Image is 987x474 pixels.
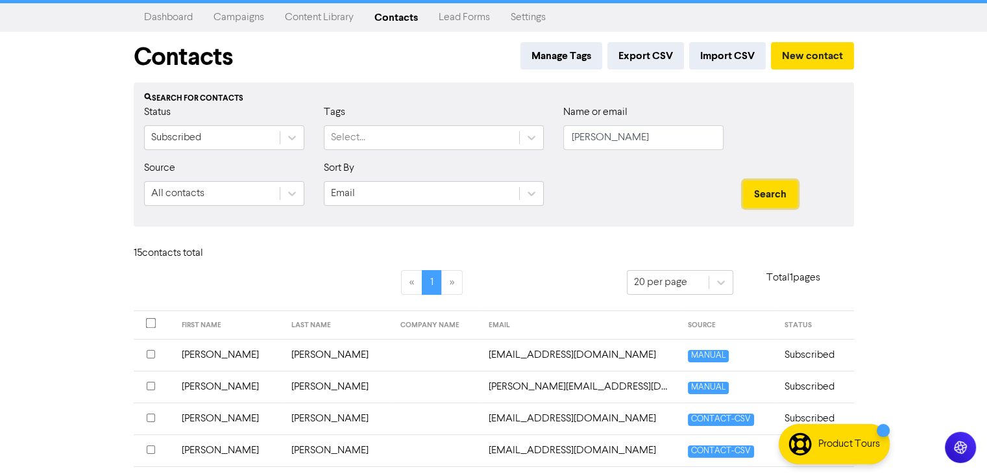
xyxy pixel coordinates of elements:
[607,42,684,69] button: Export CSV
[733,270,854,286] p: Total 1 pages
[144,93,844,105] div: Search for contacts
[284,371,393,403] td: [PERSON_NAME]
[776,339,853,371] td: Subscribed
[151,130,201,145] div: Subscribed
[324,105,345,120] label: Tags
[151,186,204,201] div: All contacts
[689,42,766,69] button: Import CSV
[743,181,798,208] button: Search
[174,434,284,466] td: [PERSON_NAME]
[144,160,175,176] label: Source
[688,350,729,362] span: MANUAL
[776,311,853,340] th: STATUS
[144,105,171,120] label: Status
[422,270,442,295] a: Page 1 is your current page
[688,445,754,458] span: CONTACT-CSV
[481,434,680,466] td: glen_morris@bigpond.com
[481,311,680,340] th: EMAIL
[393,311,481,340] th: COMPANY NAME
[688,414,754,426] span: CONTACT-CSV
[174,311,284,340] th: FIRST NAME
[134,42,233,72] h1: Contacts
[364,5,428,31] a: Contacts
[481,371,680,403] td: alex@legacythroughmovement.com
[776,403,853,434] td: Subscribed
[284,311,393,340] th: LAST NAME
[331,130,365,145] div: Select...
[481,339,680,371] td: alexglenn44@gmail.com
[481,403,680,434] td: gbrobertsconstructions@hotmail.com
[174,339,284,371] td: [PERSON_NAME]
[771,42,854,69] button: New contact
[563,105,628,120] label: Name or email
[922,412,987,474] iframe: Chat Widget
[500,5,556,31] a: Settings
[776,371,853,403] td: Subscribed
[174,371,284,403] td: [PERSON_NAME]
[174,403,284,434] td: [PERSON_NAME]
[680,311,777,340] th: SOURCE
[134,247,238,260] h6: 15 contact s total
[203,5,274,31] a: Campaigns
[274,5,364,31] a: Content Library
[284,403,393,434] td: [PERSON_NAME]
[688,382,729,394] span: MANUAL
[134,5,203,31] a: Dashboard
[324,160,354,176] label: Sort By
[284,434,393,466] td: [PERSON_NAME]
[428,5,500,31] a: Lead Forms
[284,339,393,371] td: [PERSON_NAME]
[331,186,355,201] div: Email
[634,275,687,290] div: 20 per page
[520,42,602,69] button: Manage Tags
[776,434,853,466] td: Subscribed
